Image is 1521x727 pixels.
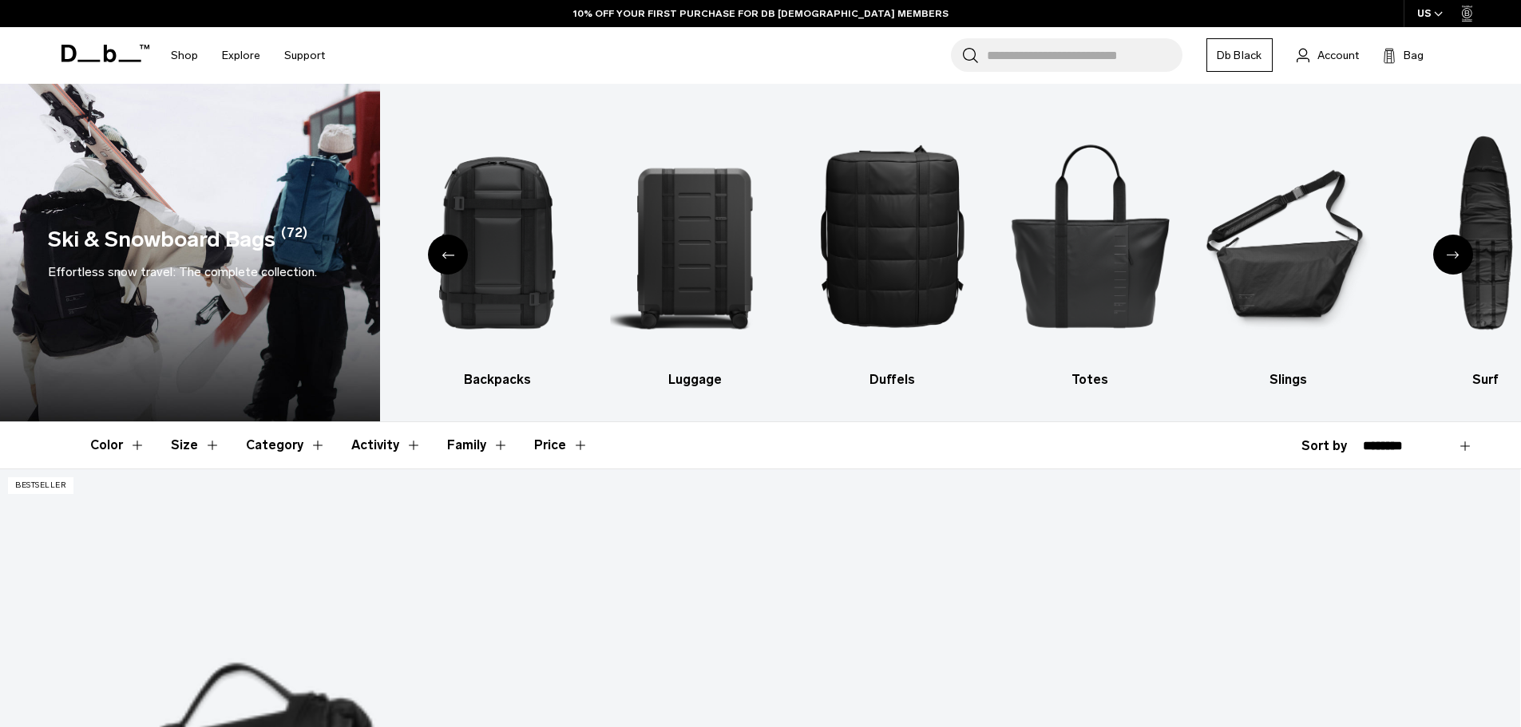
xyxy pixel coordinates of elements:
li: 1 / 10 [215,108,385,389]
li: 2 / 10 [412,108,582,389]
a: Db Black [1206,38,1273,72]
nav: Main Navigation [159,27,337,84]
li: 3 / 10 [610,108,780,389]
a: Db Backpacks [412,108,582,389]
button: Toggle Filter [171,422,220,468]
h3: Duffels [808,370,978,389]
li: 5 / 10 [1005,108,1175,389]
button: Toggle Filter [246,422,326,468]
span: Bag [1404,47,1424,64]
li: 4 / 10 [808,108,978,389]
h3: Backpacks [412,370,582,389]
img: Db [1005,108,1175,362]
h3: All products [215,370,385,389]
a: 10% OFF YOUR FIRST PURCHASE FOR DB [DEMOGRAPHIC_DATA] MEMBERS [573,6,949,21]
a: Db Slings [1203,108,1373,389]
div: Previous slide [428,235,468,275]
img: Db [610,108,780,362]
button: Toggle Filter [447,422,509,468]
h3: Luggage [610,370,780,389]
img: Db [808,108,978,362]
span: Account [1317,47,1359,64]
h3: Totes [1005,370,1175,389]
span: (72) [281,223,307,256]
h3: Slings [1203,370,1373,389]
li: 6 / 10 [1203,108,1373,389]
img: Db [412,108,582,362]
a: Explore [222,27,260,84]
button: Toggle Filter [351,422,422,468]
button: Bag [1383,45,1424,65]
img: Db [215,108,385,362]
a: Db All products [215,108,385,389]
button: Toggle Price [534,422,588,468]
a: Account [1297,45,1359,65]
p: Bestseller [8,477,73,494]
a: Shop [171,27,198,84]
div: Next slide [1433,235,1473,275]
a: Db Luggage [610,108,780,389]
a: Db Totes [1005,108,1175,389]
span: Effortless snow travel: The complete collection. [48,264,317,279]
a: Support [284,27,325,84]
h1: Ski & Snowboard Bags [48,223,275,256]
img: Db [1203,108,1373,362]
button: Toggle Filter [90,422,145,468]
a: Db Duffels [808,108,978,389]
